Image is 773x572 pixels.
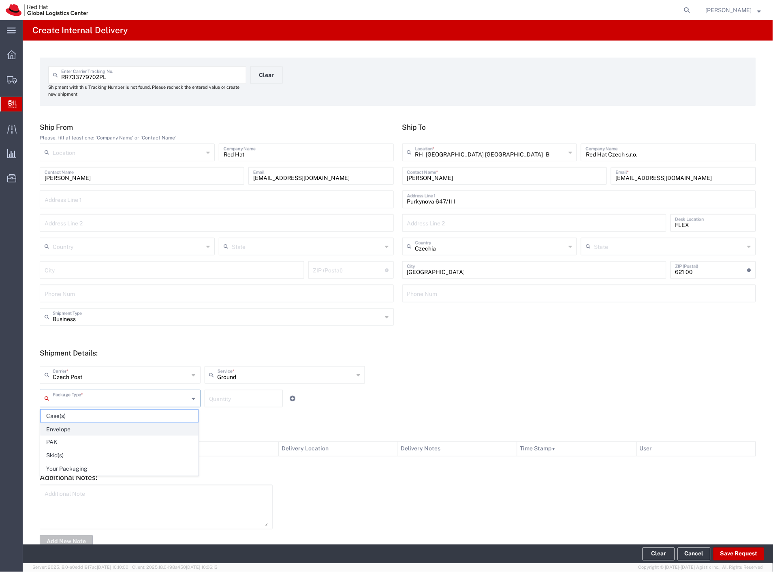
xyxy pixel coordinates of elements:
span: Filip Lizuch [706,6,752,15]
h5: Delivery Details: [40,430,756,439]
th: User [636,442,756,456]
span: Case(s) [41,410,198,422]
a: Add Item [287,393,298,404]
th: Delivery Notes [398,442,517,456]
h4: Create Internal Delivery [32,20,128,41]
table: Delivery Details: [40,441,756,456]
span: Envelope [41,423,198,436]
a: Cancel [678,548,711,561]
span: Client: 2025.18.0-198a450 [132,565,218,570]
span: Your Packaging [41,463,198,476]
button: Clear [250,66,283,84]
h5: Additional Notes: [40,473,756,482]
span: Server: 2025.18.0-a0edd1917ac [32,565,128,570]
th: Time Stamp [517,442,637,456]
button: Save Request [713,548,764,561]
button: Clear [643,548,675,561]
img: logo [6,4,88,16]
span: PAK [41,436,198,449]
th: Status [159,442,279,456]
h5: Ship To [402,123,756,131]
div: Please, fill at least one: 'Company Name' or 'Contact Name' [40,134,394,141]
span: Skid(s) [41,450,198,462]
span: [DATE] 10:06:13 [186,565,218,570]
div: Shipment with this Tracking Number is not found. Please recheck the entered value or create new s... [48,84,246,97]
h5: Shipment Details: [40,349,756,357]
span: Copyright © [DATE]-[DATE] Agistix Inc., All Rights Reserved [638,564,763,571]
h5: Ship From [40,123,394,131]
span: [DATE] 10:10:00 [97,565,128,570]
button: [PERSON_NAME] [705,5,762,15]
th: Delivery Location [279,442,398,456]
